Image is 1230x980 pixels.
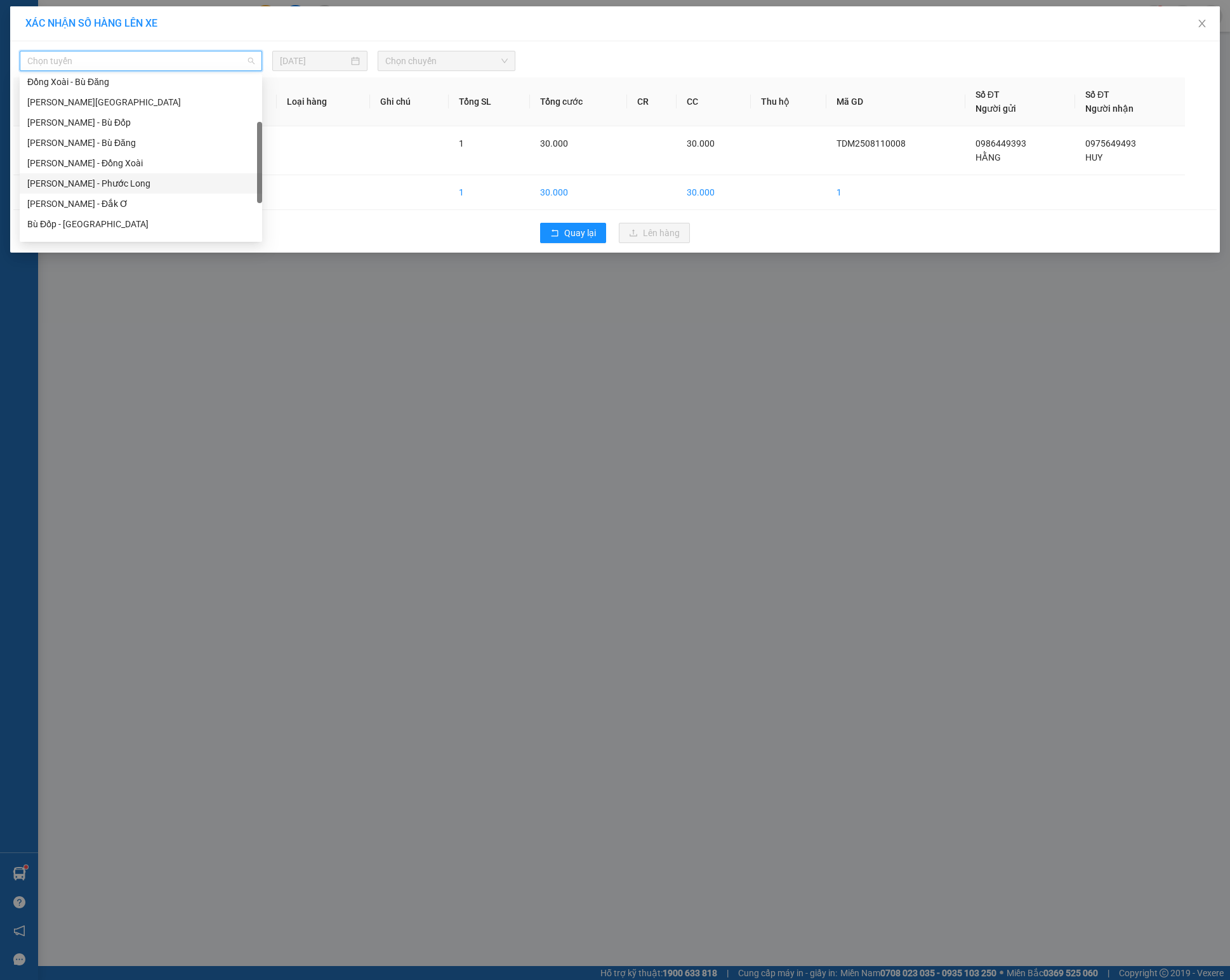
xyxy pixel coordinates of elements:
[975,89,1000,100] span: Số ĐT
[13,126,70,175] td: 1
[1085,89,1109,100] span: Số ĐT
[619,223,690,243] button: uploadLên hàng
[687,138,715,149] span: 30.000
[27,136,255,150] div: [PERSON_NAME] - Bù Đăng
[975,152,1001,162] span: HẰNG
[99,41,185,56] div: Tài Xế LÃM
[826,175,965,210] td: 1
[385,51,507,70] span: Chọn chuyến
[27,156,255,170] div: [PERSON_NAME] - Đồng Xoài
[97,82,187,100] div: 50.000
[837,138,906,149] span: TDM2508110008
[11,11,90,41] div: VP Thủ Dầu Một
[27,75,255,89] div: Đồng Xoài - Bù Đăng
[975,103,1016,114] span: Người gửi
[370,77,449,126] th: Ghi chú
[564,226,596,240] span: Quay lại
[20,72,262,92] div: Đồng Xoài - Bù Đăng
[20,214,262,234] div: Bù Đốp - Hồ Chí Minh
[20,234,262,255] div: Đồng Xoài - Hồ Chí Minh
[20,112,262,133] div: Hồ Chí Minh - Bù Đốp
[530,77,627,126] th: Tổng cước
[20,194,262,214] div: Hồ Chí Minh - Đắk Ơ
[459,138,464,149] span: 1
[277,77,370,126] th: Loại hàng
[627,77,676,126] th: CR
[27,197,255,211] div: [PERSON_NAME] - Đắk Ơ
[20,133,262,153] div: Hồ Chí Minh - Bù Đăng
[20,153,262,173] div: Hồ Chí Minh - Đồng Xoài
[20,173,262,194] div: Hồ Chí Minh - Phước Long
[550,228,559,239] span: rollback
[27,176,255,190] div: [PERSON_NAME] - Phước Long
[449,175,530,210] td: 1
[99,11,185,41] div: VP Đắk Nhau
[1085,138,1136,149] span: 0975649493
[540,138,568,149] span: 30.000
[27,51,255,70] span: Chọn tuyến
[677,175,751,210] td: 30.000
[11,12,30,25] span: Gửi:
[27,95,255,109] div: [PERSON_NAME][GEOGRAPHIC_DATA]
[280,54,348,68] input: 11/08/2025
[1085,103,1134,114] span: Người nhận
[20,92,262,112] div: Hồ Chí Minh - Lộc Ninh
[751,77,826,126] th: Thu hộ
[540,223,606,243] button: rollbackQuay lại
[27,217,255,231] div: Bù Đốp - [GEOGRAPHIC_DATA]
[530,175,627,210] td: 30.000
[677,77,751,126] th: CC
[1184,6,1220,42] button: Close
[449,77,530,126] th: Tổng SL
[27,237,255,251] div: Đồng Xoài - [PERSON_NAME]
[1197,18,1207,29] span: close
[11,41,90,56] div: Tài Xế LÃM
[13,77,70,126] th: STT
[826,77,965,126] th: Mã GD
[99,12,129,25] span: Nhận:
[1085,152,1102,162] span: HUY
[975,138,1026,149] span: 0986449393
[27,116,255,129] div: [PERSON_NAME] - Bù Đốp
[97,85,115,98] span: CC :
[25,17,157,29] span: XÁC NHẬN SỐ HÀNG LÊN XE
